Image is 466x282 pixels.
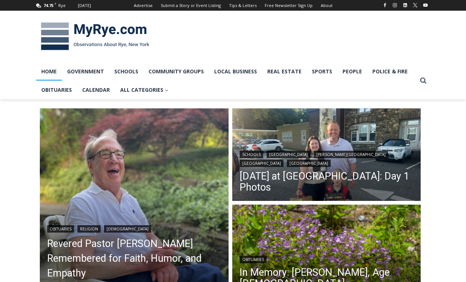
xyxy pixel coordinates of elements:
[44,3,53,8] span: 74.75
[104,225,151,233] a: [DEMOGRAPHIC_DATA]
[36,62,417,100] nav: Primary Navigation
[262,62,307,81] a: Real Estate
[47,225,74,233] a: Obituaries
[267,151,310,158] a: [GEOGRAPHIC_DATA]
[77,81,115,99] a: Calendar
[380,1,389,10] a: Facebook
[240,171,414,193] a: [DATE] at [GEOGRAPHIC_DATA]: Day 1 Photos
[240,256,267,263] a: Obituaries
[109,62,143,81] a: Schools
[390,1,399,10] a: Instagram
[314,151,388,158] a: [PERSON_NAME][GEOGRAPHIC_DATA]
[120,86,168,94] span: All Categories
[417,74,430,87] button: View Search Form
[240,151,263,158] a: Schools
[232,108,421,203] a: Read More First Day of School at Rye City Schools: Day 1 Photos
[115,81,174,99] a: All Categories
[209,62,262,81] a: Local Business
[401,1,410,10] a: Linkedin
[411,1,420,10] a: X
[36,62,62,81] a: Home
[36,81,77,99] a: Obituaries
[421,1,430,10] a: YouTube
[232,108,421,203] img: (PHOTO: Henry arrived for his first day of Kindergarten at Midland Elementary School. He likes cu...
[240,160,284,167] a: [GEOGRAPHIC_DATA]
[47,224,221,233] div: | |
[77,225,101,233] a: Religion
[47,236,221,281] a: Revered Pastor [PERSON_NAME] Remembered for Faith, Humor, and Empathy
[337,62,367,81] a: People
[62,62,109,81] a: Government
[367,62,413,81] a: Police & Fire
[143,62,209,81] a: Community Groups
[287,160,331,167] a: [GEOGRAPHIC_DATA]
[240,149,414,167] div: | | | |
[307,62,337,81] a: Sports
[36,17,154,56] img: MyRye.com
[78,2,91,9] div: [DATE]
[55,1,56,6] span: F
[58,2,66,9] div: Rye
